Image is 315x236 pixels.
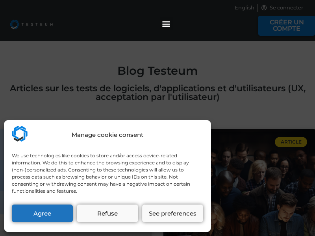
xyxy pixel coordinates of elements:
[72,131,143,140] div: Manage cookie consent
[12,126,28,142] img: Testeum.com - Application crowdtesting platform
[12,152,202,195] div: We use technologies like cookies to store and/or access device-related information. We do this to...
[12,205,73,222] button: Agree
[77,205,138,222] button: Refuse
[142,205,203,222] button: See preferences
[160,17,173,30] div: Permuter le menu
